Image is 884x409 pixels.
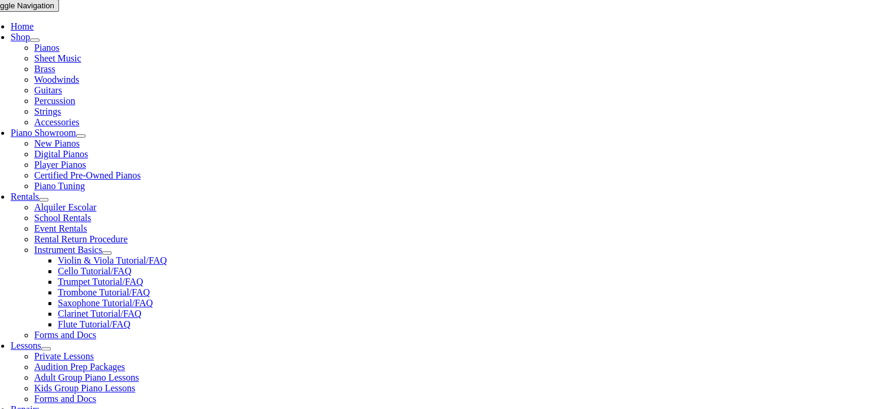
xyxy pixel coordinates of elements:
[58,266,132,276] a: Cello Tutorial/FAQ
[11,191,39,202] a: Rentals
[34,149,88,159] a: Digital Pianos
[30,38,40,42] button: Open submenu of Shop
[34,160,86,170] a: Player Pianos
[34,74,79,85] a: Woodwinds
[11,128,76,138] a: Piano Showroom
[34,351,94,361] a: Private Lessons
[34,85,62,95] a: Guitars
[34,106,61,116] a: Strings
[34,181,85,191] a: Piano Tuning
[39,198,48,202] button: Open submenu of Rentals
[76,134,86,138] button: Open submenu of Piano Showroom
[58,319,130,329] a: Flute Tutorial/FAQ
[58,277,143,287] a: Trumpet Tutorial/FAQ
[11,32,30,42] a: Shop
[58,287,150,297] a: Trombone Tutorial/FAQ
[98,2,130,15] input: Page
[34,223,87,233] a: Event Rentals
[34,362,125,372] a: Audition Prep Packages
[34,330,96,340] a: Forms and Docs
[130,3,148,16] span: of 0
[11,21,34,31] a: Home
[336,3,420,15] select: Zoom
[58,309,142,319] a: Clarinet Tutorial/FAQ
[34,43,60,53] a: Pianos
[102,251,112,255] button: Open submenu of Instrument Basics
[34,202,96,212] a: Alquiler Escolar
[34,383,135,393] a: Kids Group Piano Lessons
[34,394,96,404] a: Forms and Docs
[34,64,55,74] a: Brass
[34,372,139,382] a: Adult Group Piano Lessons
[34,234,127,244] a: Rental Return Procedure
[11,340,41,350] a: Lessons
[34,138,80,148] a: New Pianos
[58,298,153,308] a: Saxophone Tutorial/FAQ
[41,347,51,350] button: Open submenu of Lessons
[58,255,167,265] a: Violin & Viola Tutorial/FAQ
[34,117,79,127] a: Accessories
[34,245,102,255] a: Instrument Basics
[34,170,140,180] a: Certified Pre-Owned Pianos
[34,96,75,106] a: Percussion
[34,213,91,223] a: School Rentals
[34,53,81,63] a: Sheet Music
